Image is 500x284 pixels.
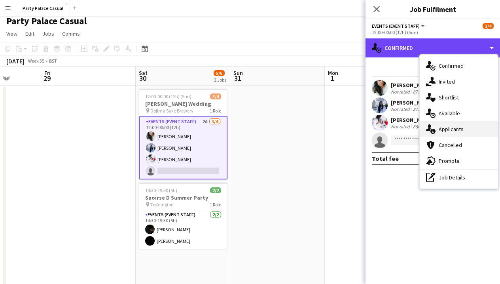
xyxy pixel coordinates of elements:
div: [PERSON_NAME] [391,99,433,106]
div: Total fee [372,154,399,162]
span: 3/4 [483,23,494,29]
a: Edit [22,29,38,39]
span: 3/4 [210,93,221,99]
div: Not rated [391,106,411,112]
div: 87.3km [411,89,429,95]
div: Not rated [391,124,411,130]
div: Invited [420,74,498,90]
span: 30 [138,74,148,83]
span: 2/2 [210,187,221,193]
div: Shortlist [420,90,498,105]
div: 87.3km [411,106,429,112]
span: 1 Role [210,108,221,114]
span: 1 Role [210,202,221,208]
span: 14:30-19:30 (5h) [145,187,177,193]
h3: [PERSON_NAME] Wedding [139,100,227,107]
div: [DATE] [6,57,25,65]
button: Events (Event Staff) [372,23,426,29]
div: BST [49,58,57,64]
span: Events (Event Staff) [372,23,420,29]
div: 2 Jobs [214,77,226,83]
app-job-card: 14:30-19:30 (5h)2/2Saoirse D Summer Party Teddington1 RoleEvents (Event Staff)2/214:30-19:30 (5h)... [139,183,227,249]
span: Teddington [150,202,174,208]
span: Fri [44,69,51,76]
app-card-role: Events (Event Staff)2A3/412:00-00:00 (12h)[PERSON_NAME][PERSON_NAME][PERSON_NAME] [139,116,227,179]
span: Sun [233,69,243,76]
a: View [3,29,21,39]
app-card-role: Events (Event Staff)2/214:30-19:30 (5h)[PERSON_NAME][PERSON_NAME] [139,210,227,249]
span: Jobs [42,30,54,37]
span: Comms [62,30,80,37]
div: Applicants [420,121,498,137]
span: Dojima Sake Brewery [150,108,193,114]
div: Job Details [420,170,498,185]
div: [PERSON_NAME] [391,82,433,89]
span: 5/6 [214,70,225,76]
div: Not rated [391,89,411,95]
span: 31 [232,74,243,83]
h3: Saoirse D Summer Party [139,194,227,201]
h3: Job Fulfilment [366,4,500,14]
button: Party Palace Casual [16,0,70,16]
div: Promote [420,153,498,169]
div: [PERSON_NAME] [391,116,433,124]
div: 88km [411,124,426,130]
span: 1 [327,74,338,83]
span: 12:00-00:00 (12h) (Sun) [145,93,191,99]
div: Confirmed [420,58,498,74]
span: Edit [25,30,34,37]
app-job-card: 12:00-00:00 (12h) (Sun)3/4[PERSON_NAME] Wedding Dojima Sake Brewery1 RoleEvents (Event Staff)2A3/... [139,89,227,179]
a: Jobs [39,29,57,39]
a: Comms [59,29,83,39]
span: Sat [139,69,148,76]
div: Available [420,105,498,121]
span: Week 35 [26,58,46,64]
div: Confirmed [366,38,500,57]
span: Mon [328,69,338,76]
div: Cancelled [420,137,498,153]
span: 29 [43,74,51,83]
h1: Party Palace Casual [6,15,87,27]
div: 12:00-00:00 (12h) (Sun) [372,29,494,35]
span: View [6,30,17,37]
